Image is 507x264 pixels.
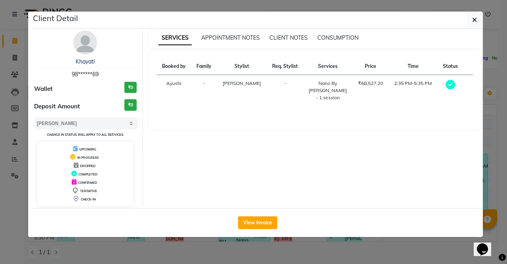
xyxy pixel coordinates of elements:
[267,58,303,75] th: Req. Stylist
[77,156,99,160] span: IN PROGRESS
[79,147,96,151] span: UPCOMING
[34,85,53,94] span: Wallet
[33,12,78,24] h5: Client Detail
[124,82,137,93] h3: ₹0
[78,172,97,176] span: COMPLETED
[217,58,267,75] th: Stylist
[353,58,388,75] th: Price
[303,58,353,75] th: Services
[80,189,97,193] span: TENTATIVE
[474,232,499,256] iframe: chat widget
[191,75,217,106] td: -
[81,197,96,201] span: CHECK-IN
[73,31,97,54] img: avatar
[267,75,303,106] td: -
[157,75,191,106] td: Ayushi
[238,216,277,229] button: View Invoice
[78,181,97,185] span: CONFIRMED
[124,99,137,111] h3: ₹0
[191,58,217,75] th: Family
[47,133,124,137] small: Change in status will apply to all services.
[80,164,95,168] span: DROPPED
[317,34,358,41] span: CONSUMPTION
[389,58,438,75] th: Time
[157,58,191,75] th: Booked by
[34,102,80,111] span: Deposit Amount
[76,58,95,65] a: Khayati
[269,34,308,41] span: CLIENT NOTES
[308,80,348,101] div: Nano By [PERSON_NAME] - 1 session
[357,80,383,87] div: ₹68,527.20
[223,80,261,86] span: [PERSON_NAME]
[201,34,260,41] span: APPOINTMENT NOTES
[158,31,192,45] span: SERVICES
[438,58,463,75] th: Status
[389,75,438,106] td: 2:35 PM-5:35 PM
